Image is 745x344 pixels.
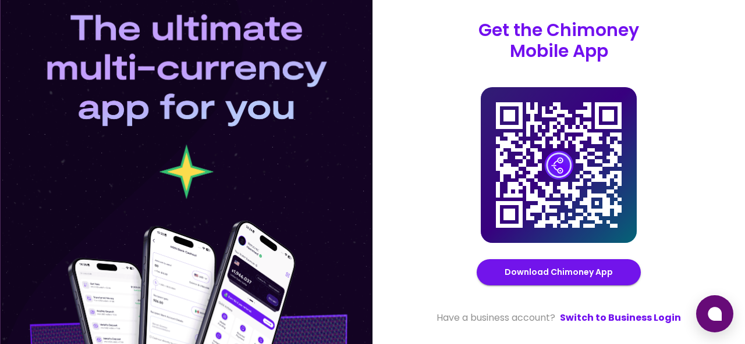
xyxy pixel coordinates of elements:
a: Switch to Business Login [560,311,681,325]
button: Open chat window [696,295,733,332]
button: Download Chimoney App [477,259,641,285]
p: Get the Chimoney Mobile App [478,20,639,62]
span: Have a business account? [437,311,555,325]
a: Download Chimoney App [505,265,613,279]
